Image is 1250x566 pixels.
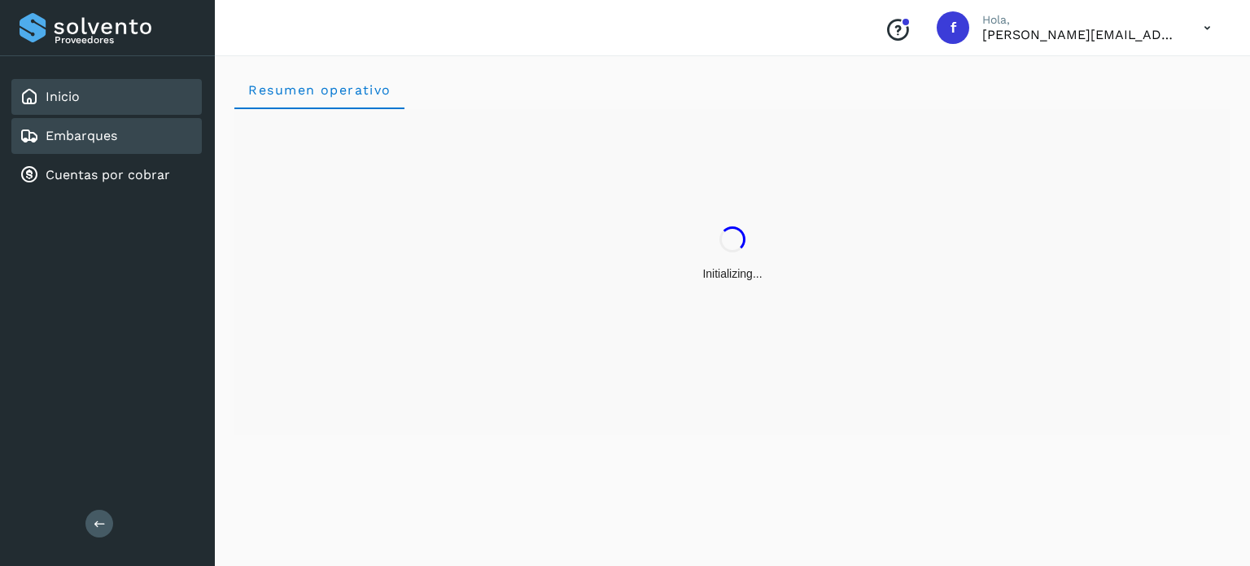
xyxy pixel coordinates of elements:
[11,157,202,193] div: Cuentas por cobrar
[46,167,170,182] a: Cuentas por cobrar
[46,128,117,143] a: Embarques
[11,118,202,154] div: Embarques
[46,89,80,104] a: Inicio
[55,34,195,46] p: Proveedores
[11,79,202,115] div: Inicio
[247,82,391,98] span: Resumen operativo
[982,27,1178,42] p: flor.compean@gruporeyes.com.mx
[982,13,1178,27] p: Hola,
